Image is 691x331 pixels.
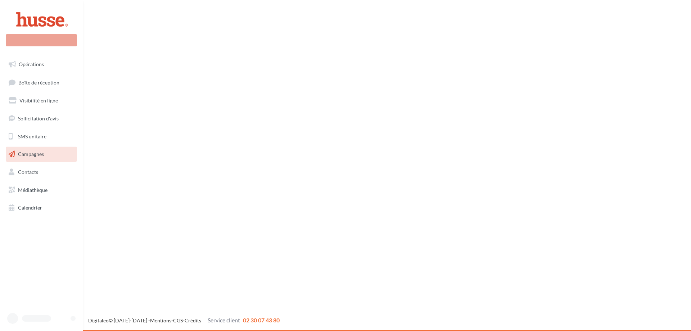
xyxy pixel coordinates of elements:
[18,115,59,121] span: Sollicitation d'avis
[4,147,78,162] a: Campagnes
[4,75,78,90] a: Boîte de réception
[4,111,78,126] a: Sollicitation d'avis
[18,79,59,85] span: Boîte de réception
[4,93,78,108] a: Visibilité en ligne
[18,204,42,211] span: Calendrier
[18,151,44,157] span: Campagnes
[4,57,78,72] a: Opérations
[4,165,78,180] a: Contacts
[243,317,280,323] span: 02 30 07 43 80
[150,317,171,323] a: Mentions
[185,317,201,323] a: Crédits
[4,129,78,144] a: SMS unitaire
[6,34,77,46] div: Nouvelle campagne
[208,317,240,323] span: Service client
[88,317,280,323] span: © [DATE]-[DATE] - - -
[173,317,183,323] a: CGS
[19,61,44,67] span: Opérations
[18,133,46,139] span: SMS unitaire
[18,169,38,175] span: Contacts
[18,187,48,193] span: Médiathèque
[4,200,78,215] a: Calendrier
[88,317,109,323] a: Digitaleo
[19,97,58,104] span: Visibilité en ligne
[4,183,78,198] a: Médiathèque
